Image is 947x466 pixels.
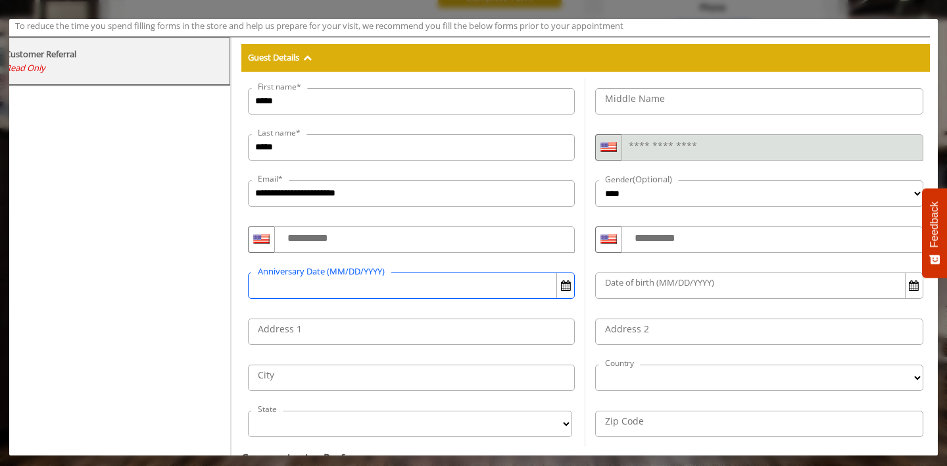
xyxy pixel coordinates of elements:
div: Country [595,226,621,253]
b: Customer Referral [5,48,76,60]
input: City [248,365,575,391]
b: Communication Preferences [241,452,383,466]
label: Email* [251,172,289,185]
span: (Optional) [633,173,672,185]
input: Middle Name [595,88,923,115]
label: Address 1 [251,322,308,336]
label: Gender [598,172,679,186]
input: Email [248,180,575,207]
div: Country [595,134,621,161]
select: Gender [595,180,923,207]
input: Anniversary Date [248,272,575,299]
b: Guest Details [248,51,299,63]
input: Address1 [248,319,575,345]
label: Date of birth (MM/DD/YYYY) [598,276,721,290]
label: Zip Code [598,414,650,428]
button: Open Calendar [906,276,923,295]
div: To reduce the time you spend filling forms in the store and help us prepare for your visit, we re... [15,19,841,33]
span: Feedback [929,201,940,247]
input: First name [248,88,575,115]
label: Middle Name [598,91,671,106]
label: City [251,368,281,382]
label: Country [598,357,641,369]
span: Read Only [5,62,45,74]
img: organization-logo [238,24,435,103]
button: Feedback - Show survey [922,188,947,278]
label: Last name* [251,126,307,139]
label: Address 2 [598,322,656,336]
button: Open Calendar [557,276,574,295]
span: Hide [303,51,312,63]
label: Anniversary Date (MM/DD/YYYY) [251,265,391,278]
input: Last name [248,134,575,161]
input: DOB [595,272,923,299]
label: State [251,403,283,415]
input: ZipCode [595,411,923,437]
div: Guest Details Hide [241,44,929,72]
label: First name* [251,80,308,93]
input: Address2 [595,319,923,345]
div: Country [248,226,274,253]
